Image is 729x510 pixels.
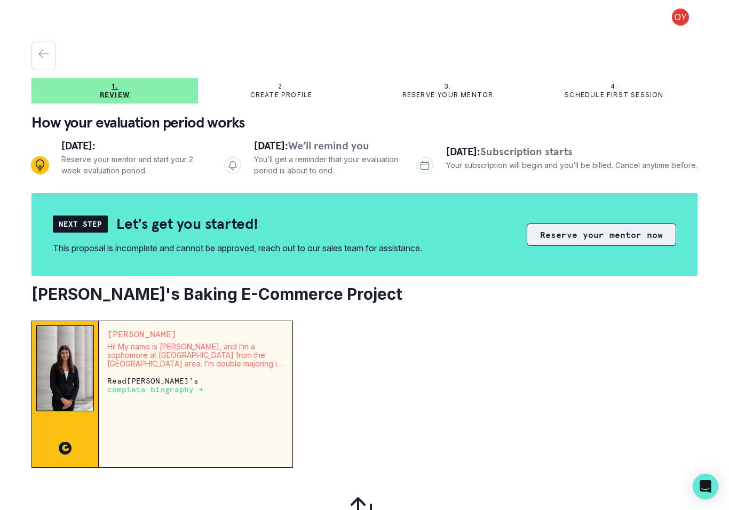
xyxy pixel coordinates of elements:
p: 4. [611,82,617,91]
p: 1. [112,82,118,91]
h2: Let's get you started! [116,214,258,233]
div: This proposal is incomplete and cannot be approved, reach out to our sales team for assistance. [53,242,422,254]
div: Next Step [53,216,108,233]
p: Schedule first session [565,91,663,99]
span: [DATE]: [254,139,288,153]
span: We’ll remind you [288,139,369,153]
span: [DATE]: [446,145,480,158]
p: Review [100,91,130,99]
button: profile picture [663,9,698,26]
p: Reserve your mentor [402,91,494,99]
p: Read [PERSON_NAME] 's [107,377,284,394]
p: You’ll get a reminder that your evaluation period is about to end. [254,154,400,176]
p: [PERSON_NAME] [107,330,284,338]
p: 3. [444,82,451,91]
p: Reserve your mentor and start your 2 week evaluation period. [61,154,207,176]
p: Your subscription will begin and you’ll be billed. Cancel anytime before. [446,160,698,171]
h2: [PERSON_NAME]'s Baking E-Commerce Project [31,284,698,304]
span: [DATE]: [61,139,96,153]
div: Open Intercom Messenger [693,474,718,499]
p: Hi! My name is [PERSON_NAME], and I’m a sophomore at [GEOGRAPHIC_DATA] from the [GEOGRAPHIC_DATA]... [107,342,284,368]
span: Subscription starts [480,145,573,158]
p: 2. [278,82,284,91]
div: Progress [31,138,698,193]
p: Create profile [250,91,313,99]
img: CC image [59,442,72,455]
p: How your evaluation period works [31,112,698,133]
button: Reserve your mentor now [527,224,676,246]
a: complete biography → [107,385,203,394]
img: Mentor Image [36,325,94,411]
